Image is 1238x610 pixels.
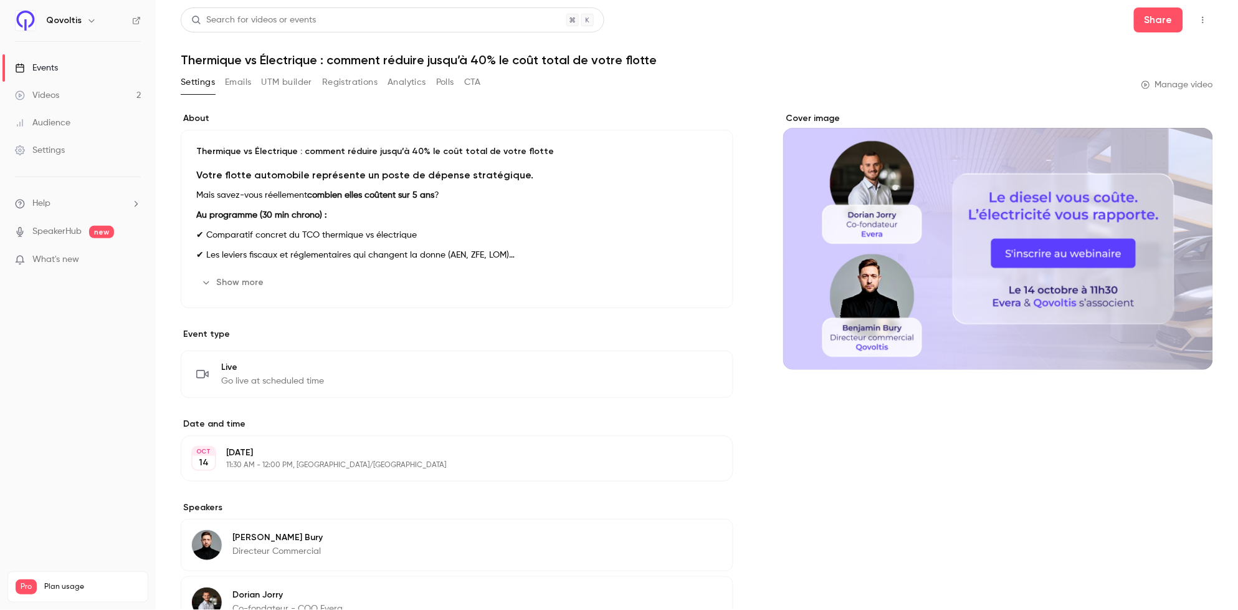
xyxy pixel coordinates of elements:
p: [DATE] [226,447,667,459]
img: Qovoltis [16,11,36,31]
button: Show more [196,273,271,293]
p: 14 [199,457,209,469]
button: Settings [181,72,215,92]
div: Audience [15,117,70,129]
span: Plan usage [44,582,140,592]
button: Registrations [322,72,378,92]
button: CTA [464,72,481,92]
span: Go live at scheduled time [221,375,324,387]
p: Dorian Jorry [232,589,343,601]
strong: combien elles coûtent sur 5 ans [307,191,434,200]
p: Thermique vs Électrique : comment réduire jusqu’à 40% le coût total de votre flotte [196,145,718,158]
label: Date and time [181,418,733,430]
label: About [181,112,733,125]
section: Cover image [783,112,1213,370]
label: Cover image [783,112,1213,125]
strong: Votre flotte automobile représente un poste de dépense stratégique. [196,169,533,181]
strong: Au programme (30 min chrono) : [196,211,326,220]
div: OCT [193,447,215,456]
p: ✔ Comparatif concret du TCO thermique vs électrique [196,228,718,243]
img: Benjamin Bury [192,530,222,560]
p: Event type [181,328,733,341]
button: Analytics [388,72,426,92]
button: Share [1134,7,1183,32]
a: Manage video [1141,79,1213,91]
span: Help [32,197,50,210]
p: ✔ Les leviers fiscaux et réglementaires qui changent la donne (AEN, ZFE, LOM) [196,248,718,263]
a: SpeakerHub [32,225,82,238]
button: Polls [436,72,454,92]
div: Benjamin Bury[PERSON_NAME] BuryDirecteur Commercial [181,519,733,571]
span: Live [221,361,324,374]
span: new [89,226,114,238]
p: 11:30 AM - 12:00 PM, [GEOGRAPHIC_DATA]/[GEOGRAPHIC_DATA] [226,460,667,470]
p: [PERSON_NAME] Bury [232,531,323,544]
h1: Thermique vs Électrique : comment réduire jusqu’à 40% le coût total de votre flotte [181,52,1213,67]
button: Emails [225,72,251,92]
label: Speakers [181,501,733,514]
span: What's new [32,253,79,266]
button: UTM builder [262,72,312,92]
span: Pro [16,579,37,594]
p: Mais savez-vous réellement ? [196,188,718,203]
div: Events [15,62,58,74]
div: Videos [15,89,59,102]
li: help-dropdown-opener [15,197,141,210]
div: Search for videos or events [191,14,316,27]
div: Settings [15,144,65,157]
h6: Qovoltis [46,14,82,27]
p: Directeur Commercial [232,545,323,558]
